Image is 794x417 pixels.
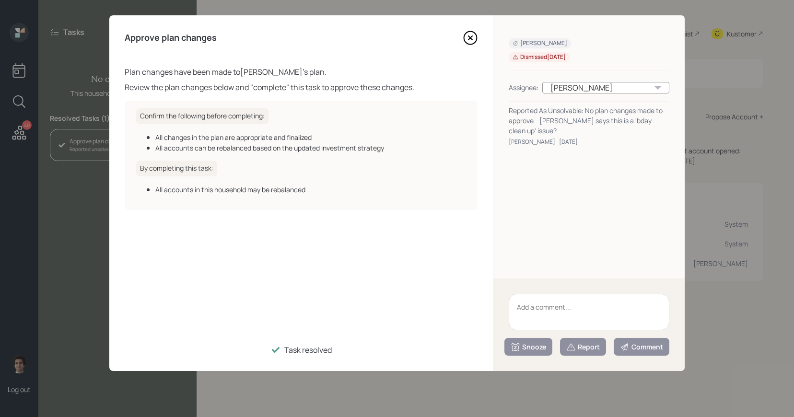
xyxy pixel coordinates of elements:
div: [PERSON_NAME] [509,138,555,146]
div: Task resolved [284,344,332,356]
div: [PERSON_NAME] [542,82,669,93]
div: Report [566,342,600,352]
div: Comment [620,342,663,352]
div: [PERSON_NAME] [513,39,567,47]
div: [DATE] [559,138,578,146]
div: All accounts in this household may be rebalanced [155,185,466,195]
div: Snooze [511,342,546,352]
div: Review the plan changes below and "complete" this task to approve these changes. [125,81,478,93]
button: Snooze [504,338,552,356]
button: Report [560,338,606,356]
div: Plan changes have been made to [PERSON_NAME] 's plan. [125,66,478,78]
div: Dismissed [DATE] [513,53,566,61]
div: All accounts can be rebalanced based on the updated investment strategy [155,143,466,153]
h4: Approve plan changes [125,33,217,43]
h6: By completing this task: [136,161,217,176]
button: Comment [614,338,669,356]
h6: Confirm the following before completing: [136,108,269,124]
div: Reported As Unsolvable: No plan changes made to approve - [PERSON_NAME] says this is a 'bday clea... [509,105,669,136]
div: All changes in the plan are appropriate and finalized [155,132,466,142]
div: Assignee: [509,82,538,93]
